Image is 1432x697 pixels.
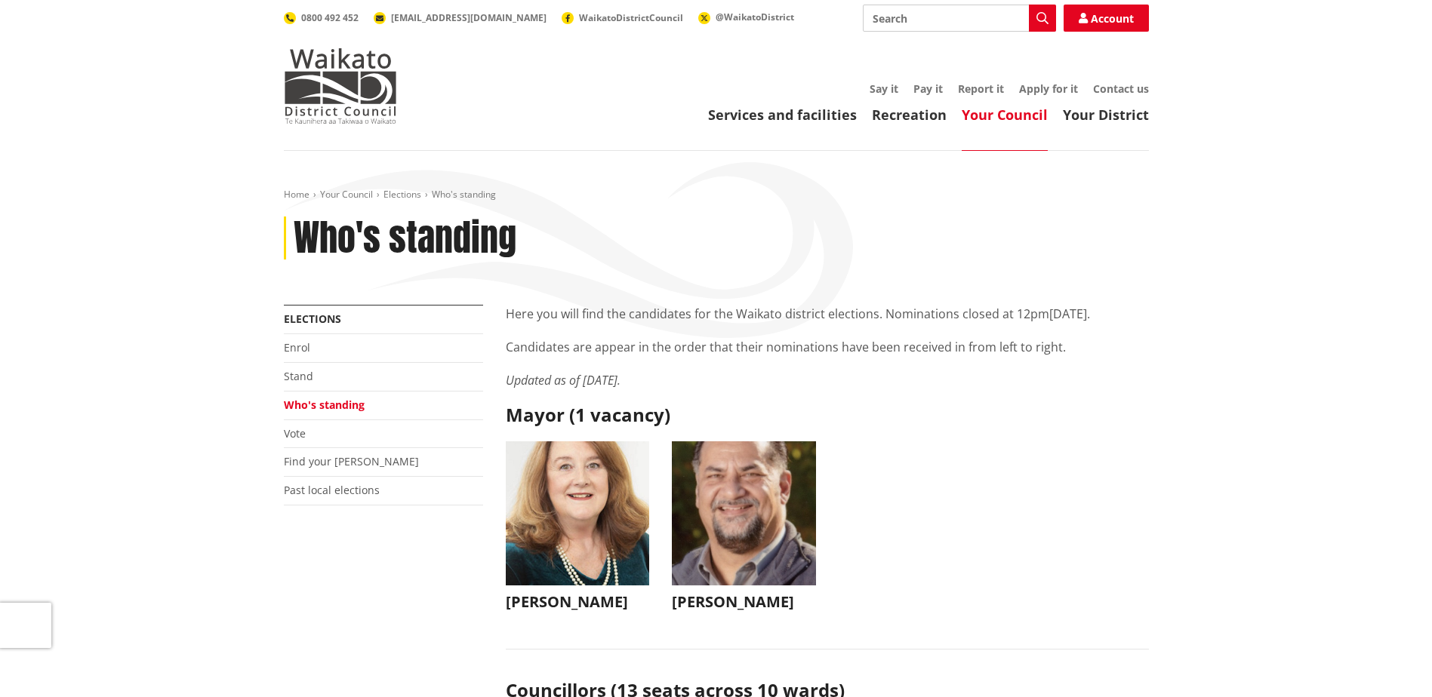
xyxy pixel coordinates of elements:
[374,11,547,24] a: [EMAIL_ADDRESS][DOMAIN_NAME]
[562,11,683,24] a: WaikatoDistrictCouncil
[284,483,380,497] a: Past local elections
[672,593,816,611] h3: [PERSON_NAME]
[301,11,359,24] span: 0800 492 452
[870,81,898,96] a: Say it
[1093,81,1149,96] a: Contact us
[506,305,1149,323] p: Here you will find the candidates for the Waikato district elections. Nominations closed at 12pm[...
[391,11,547,24] span: [EMAIL_ADDRESS][DOMAIN_NAME]
[506,593,650,611] h3: [PERSON_NAME]
[284,11,359,24] a: 0800 492 452
[284,369,313,383] a: Stand
[1019,81,1078,96] a: Apply for it
[579,11,683,24] span: WaikatoDistrictCouncil
[506,372,621,388] em: Updated as of [DATE].
[962,106,1048,124] a: Your Council
[284,454,419,468] a: Find your [PERSON_NAME]
[1063,106,1149,124] a: Your District
[506,338,1149,356] p: Candidates are appear in the order that their nominations have been received in from left to right.
[698,11,794,23] a: @WaikatoDistrict
[672,441,816,619] button: [PERSON_NAME]
[506,402,670,427] strong: Mayor (1 vacancy)
[672,441,816,585] img: WO-M__BECH_A__EWN4j
[506,441,650,619] button: [PERSON_NAME]
[284,398,365,412] a: Who's standing
[913,81,943,96] a: Pay it
[284,426,306,441] a: Vote
[716,11,794,23] span: @WaikatoDistrict
[432,188,496,201] span: Who's standing
[383,188,421,201] a: Elections
[284,189,1149,201] nav: breadcrumb
[958,81,1004,96] a: Report it
[284,48,397,124] img: Waikato District Council - Te Kaunihera aa Takiwaa o Waikato
[506,441,650,585] img: WO-M__CHURCH_J__UwGuY
[872,106,947,124] a: Recreation
[863,5,1056,32] input: Search input
[284,312,341,326] a: Elections
[1064,5,1149,32] a: Account
[708,106,857,124] a: Services and facilities
[284,340,310,355] a: Enrol
[320,188,373,201] a: Your Council
[294,216,516,260] h1: Who's standing
[284,188,309,201] a: Home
